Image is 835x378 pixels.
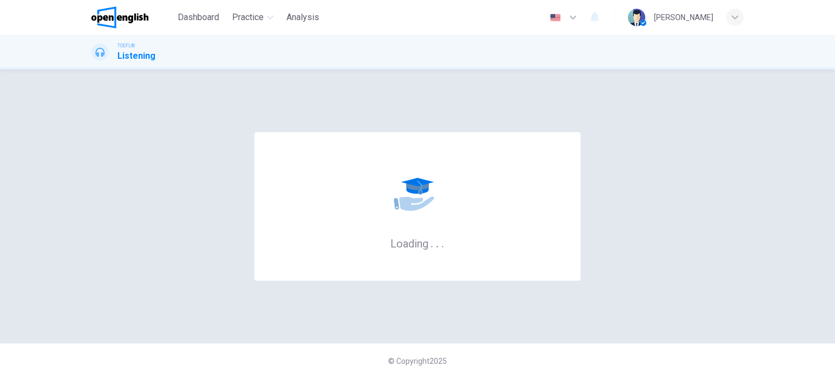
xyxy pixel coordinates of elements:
span: Analysis [286,11,319,24]
span: TOEFL® [117,42,135,49]
img: OpenEnglish logo [91,7,148,28]
h6: . [441,233,445,251]
div: [PERSON_NAME] [654,11,713,24]
h6: . [430,233,434,251]
h6: . [435,233,439,251]
button: Dashboard [173,8,223,27]
h6: Loading [390,236,445,250]
h1: Listening [117,49,155,63]
a: OpenEnglish logo [91,7,173,28]
span: Dashboard [178,11,219,24]
button: Practice [228,8,278,27]
span: © Copyright 2025 [388,357,447,365]
span: Practice [232,11,264,24]
button: Analysis [282,8,323,27]
img: en [549,14,562,22]
img: Profile picture [628,9,645,26]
